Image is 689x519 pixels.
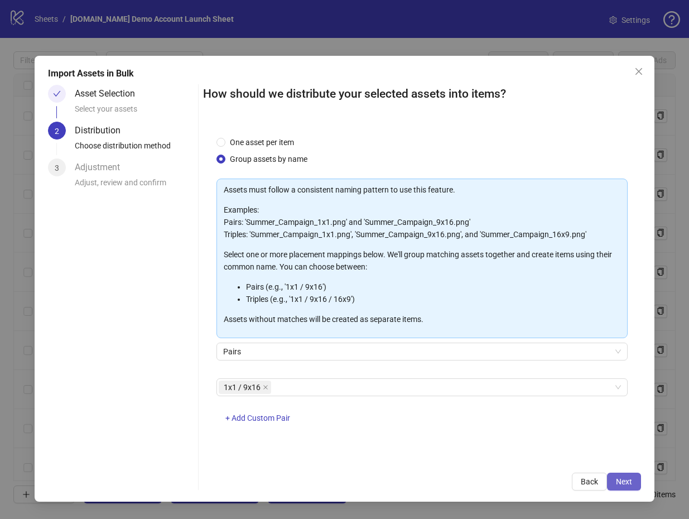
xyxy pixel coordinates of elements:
[223,343,621,360] span: Pairs
[219,381,271,394] span: 1x1 / 9x16
[224,248,620,273] p: Select one or more placement mappings below. We'll group matching assets together and create item...
[224,184,620,196] p: Assets must follow a consistent naming pattern to use this feature.
[630,63,648,80] button: Close
[55,164,59,172] span: 3
[246,293,620,305] li: Triples (e.g., '1x1 / 9x16 / 16x9')
[572,473,607,491] button: Back
[203,85,641,103] h2: How should we distribute your selected assets into items?
[216,410,299,427] button: + Add Custom Pair
[75,122,129,140] div: Distribution
[616,477,632,486] span: Next
[225,414,290,422] span: + Add Custom Pair
[634,67,643,76] span: close
[55,127,59,136] span: 2
[75,140,194,158] div: Choose distribution method
[224,204,620,241] p: Examples: Pairs: 'Summer_Campaign_1x1.png' and 'Summer_Campaign_9x16.png' Triples: 'Summer_Campai...
[607,473,641,491] button: Next
[75,85,144,103] div: Asset Selection
[224,313,620,325] p: Assets without matches will be created as separate items.
[48,67,642,80] div: Import Assets in Bulk
[75,158,129,176] div: Adjustment
[53,90,61,98] span: check
[246,281,620,293] li: Pairs (e.g., '1x1 / 9x16')
[224,381,261,393] span: 1x1 / 9x16
[263,385,268,390] span: close
[75,103,194,122] div: Select your assets
[225,136,298,148] span: One asset per item
[225,153,312,165] span: Group assets by name
[75,176,194,195] div: Adjust, review and confirm
[581,477,598,486] span: Back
